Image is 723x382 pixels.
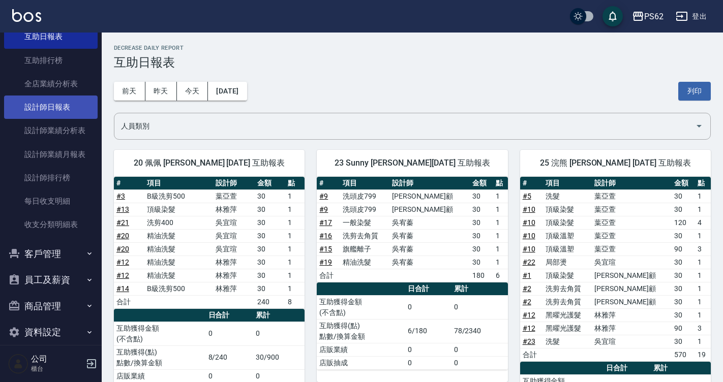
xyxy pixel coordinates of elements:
button: PS62 [628,6,668,27]
th: 設計師 [592,177,672,190]
a: #12 [523,311,535,319]
td: 葉亞萱 [592,189,672,203]
td: 1 [285,242,305,256]
a: #12 [523,324,535,332]
a: #1 [523,271,531,279]
th: 點 [493,177,508,190]
h5: 公司 [31,354,83,364]
td: 吳宜瑄 [213,229,255,242]
th: # [520,177,544,190]
td: 90 [672,322,695,335]
th: 日合計 [206,309,254,322]
td: 洗頭皮799 [340,189,389,203]
td: [PERSON_NAME]顧 [592,282,672,295]
td: [PERSON_NAME]顧 [592,269,672,282]
td: 1 [695,308,711,322]
a: 收支分類明細表 [4,213,98,236]
th: 項目 [144,177,213,190]
td: 30 [470,256,493,269]
td: 旗艦離子 [340,242,389,256]
td: 1 [285,269,305,282]
table: a dense table [114,177,305,309]
a: #17 [319,218,332,227]
a: 互助日報表 [4,25,98,48]
td: 1 [493,189,508,203]
a: 設計師業績分析表 [4,119,98,142]
td: 1 [695,189,711,203]
td: 洗剪去角質 [543,282,592,295]
td: 1 [493,242,508,256]
a: #10 [523,205,535,213]
img: Logo [12,9,41,22]
a: 設計師排行榜 [4,166,98,189]
th: 設計師 [389,177,470,190]
a: #14 [116,284,129,293]
td: 1 [695,229,711,242]
a: #20 [116,245,129,253]
td: 1 [493,256,508,269]
td: 30 [672,256,695,269]
a: 全店業績分析表 [4,72,98,95]
td: 吳宥蓁 [389,216,470,229]
td: 精油洗髮 [340,256,389,269]
td: 0 [451,295,508,319]
td: 1 [493,216,508,229]
td: 合計 [317,269,340,282]
td: 30 [255,242,285,256]
td: 30 [672,189,695,203]
td: 0 [206,322,254,345]
a: 互助排行榜 [4,49,98,72]
a: #10 [523,245,535,253]
td: 葉亞萱 [592,229,672,242]
th: 金額 [470,177,493,190]
td: 洗剪去角質 [543,295,592,308]
td: 3 [695,322,711,335]
td: 吳宜瑄 [213,242,255,256]
td: 4 [695,216,711,229]
img: Person [8,354,28,374]
td: 1 [285,282,305,295]
button: 列印 [678,82,711,101]
button: 前天 [114,82,145,101]
a: #5 [523,192,531,200]
a: 設計師日報表 [4,95,98,119]
th: # [317,177,340,190]
th: 累計 [451,282,508,296]
td: 吳宜瑄 [592,256,672,269]
td: 8/240 [206,345,254,369]
td: 30 [672,335,695,348]
td: 30 [255,216,285,229]
th: # [114,177,144,190]
td: 78/2340 [451,319,508,343]
td: 葉亞萱 [592,216,672,229]
button: 員工及薪資 [4,267,98,293]
td: 局部燙 [543,256,592,269]
button: 登出 [672,7,711,26]
td: 30 [672,269,695,282]
th: 累計 [253,309,305,322]
p: 櫃台 [31,364,83,373]
td: B級洗剪500 [144,189,213,203]
table: a dense table [520,177,711,362]
td: 0 [405,343,451,356]
td: 1 [493,203,508,216]
td: 120 [672,216,695,229]
td: 吳宥蓁 [389,229,470,242]
td: 1 [285,216,305,229]
a: #2 [523,284,531,293]
th: 日合計 [405,282,451,296]
td: 林雅萍 [592,322,672,335]
td: 林雅萍 [213,269,255,282]
td: 互助獲得(點) 點數/換算金額 [317,319,405,343]
td: 90 [672,242,695,256]
a: #12 [116,258,129,266]
td: 6 [493,269,508,282]
a: #16 [319,232,332,240]
td: 0 [451,356,508,369]
button: 商品管理 [4,293,98,320]
td: 1 [285,203,305,216]
td: 葉亞萱 [213,189,255,203]
td: 3 [695,242,711,256]
a: #12 [116,271,129,279]
td: 合計 [114,295,144,308]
